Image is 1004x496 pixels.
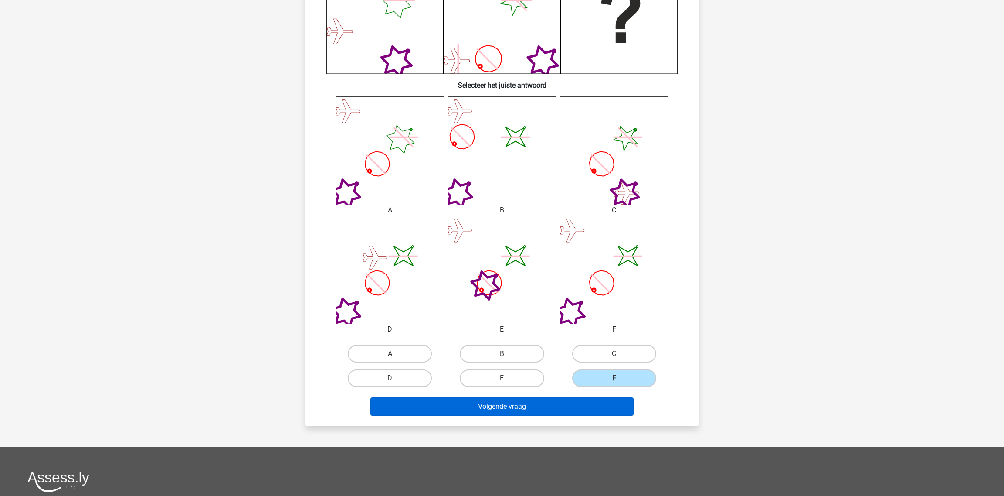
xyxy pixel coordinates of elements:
div: C [553,205,675,216]
img: Assessly logo [27,472,89,492]
div: D [329,324,451,335]
label: F [572,369,656,387]
div: B [441,205,563,216]
div: F [553,324,675,335]
button: Volgende vraag [370,397,634,416]
h6: Selecteer het juiste antwoord [319,74,685,89]
label: A [348,345,432,363]
label: B [460,345,544,363]
label: E [460,369,544,387]
div: E [441,324,563,335]
label: C [572,345,656,363]
div: A [329,205,451,216]
label: D [348,369,432,387]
